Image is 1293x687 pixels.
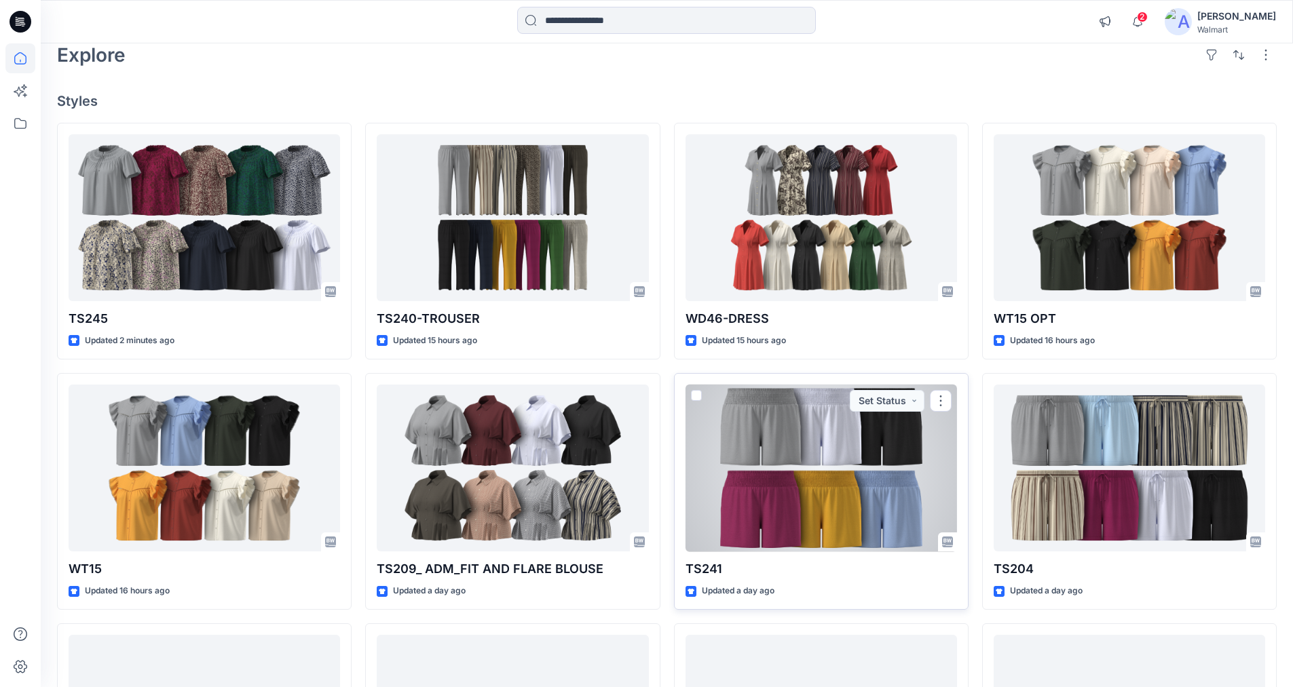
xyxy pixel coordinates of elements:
p: TS240-TROUSER [377,309,648,328]
p: TS245 [69,309,340,328]
div: Walmart [1197,24,1276,35]
p: Updated a day ago [702,584,774,598]
h2: Explore [57,44,126,66]
p: WT15 OPT [994,309,1265,328]
p: TS209_ ADM_FIT AND FLARE BLOUSE [377,560,648,578]
a: WD46-DRESS [686,134,957,302]
a: TS240-TROUSER [377,134,648,302]
span: 2 [1137,12,1148,22]
a: TS204 [994,385,1265,552]
a: TS209_ ADM_FIT AND FLARE BLOUSE [377,385,648,552]
p: WT15 [69,560,340,578]
p: Updated 2 minutes ago [85,334,174,348]
h4: Styles [57,93,1277,109]
p: Updated a day ago [1010,584,1083,598]
p: Updated 16 hours ago [85,584,170,598]
div: [PERSON_NAME] [1197,8,1276,24]
p: Updated 15 hours ago [702,334,786,348]
p: TS241 [686,560,957,578]
p: Updated 15 hours ago [393,334,477,348]
a: TS245 [69,134,340,302]
img: avatar [1165,8,1192,35]
a: WT15 [69,385,340,552]
a: WT15 OPT [994,134,1265,302]
p: TS204 [994,560,1265,578]
p: WD46-DRESS [686,309,957,328]
a: TS241 [686,385,957,552]
p: Updated a day ago [393,584,466,598]
p: Updated 16 hours ago [1010,334,1095,348]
